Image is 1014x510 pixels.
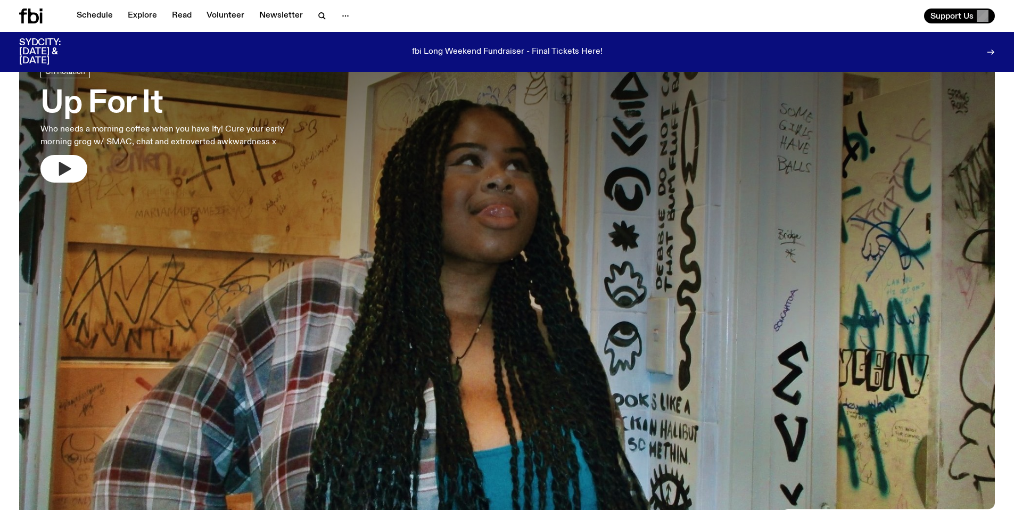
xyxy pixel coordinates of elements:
a: Explore [121,9,163,23]
a: Up For ItWho needs a morning coffee when you have Ify! Cure your early morning grog w/ SMAC, chat... [40,64,313,183]
button: Support Us [924,9,995,23]
a: Read [166,9,198,23]
h3: SYDCITY: [DATE] & [DATE] [19,38,87,65]
a: Newsletter [253,9,309,23]
p: Who needs a morning coffee when you have Ify! Cure your early morning grog w/ SMAC, chat and extr... [40,123,313,149]
p: fbi Long Weekend Fundraiser - Final Tickets Here! [412,47,603,57]
span: Support Us [930,11,974,21]
a: Schedule [70,9,119,23]
a: Volunteer [200,9,251,23]
h3: Up For It [40,89,313,119]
